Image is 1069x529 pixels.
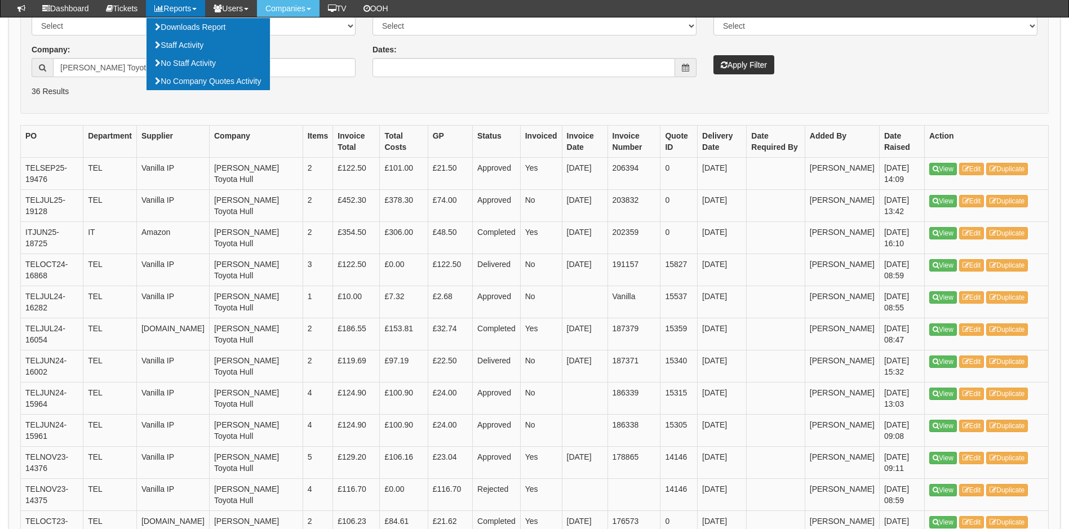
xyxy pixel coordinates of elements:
[209,126,303,158] th: Company
[136,190,209,222] td: Vanilla IP
[209,254,303,286] td: [PERSON_NAME] Toyota Hull
[303,415,333,447] td: 4
[380,254,428,286] td: £0.00
[805,222,879,254] td: [PERSON_NAME]
[879,158,924,190] td: [DATE] 14:09
[21,222,83,254] td: ITJUN25-18725
[333,158,380,190] td: £122.50
[473,126,521,158] th: Status
[520,126,562,158] th: Invoiced
[959,227,984,239] a: Edit
[805,350,879,383] td: [PERSON_NAME]
[83,383,137,415] td: TEL
[879,286,924,318] td: [DATE] 08:55
[607,318,660,350] td: 187379
[380,479,428,511] td: £0.00
[607,350,660,383] td: 187371
[986,355,1028,368] a: Duplicate
[607,158,660,190] td: 206394
[959,259,984,272] a: Edit
[929,516,957,528] a: View
[879,350,924,383] td: [DATE] 15:32
[136,350,209,383] td: Vanilla IP
[428,286,472,318] td: £2.68
[660,415,698,447] td: 15305
[473,286,521,318] td: Approved
[607,286,660,318] td: Vanilla
[959,195,984,207] a: Edit
[929,227,957,239] a: View
[83,350,137,383] td: TEL
[986,323,1028,336] a: Duplicate
[473,447,521,479] td: Approved
[83,479,137,511] td: TEL
[986,516,1028,528] a: Duplicate
[520,383,562,415] td: No
[473,383,521,415] td: Approved
[959,323,984,336] a: Edit
[929,323,957,336] a: View
[136,126,209,158] th: Supplier
[520,479,562,511] td: Yes
[929,355,957,368] a: View
[879,254,924,286] td: [DATE] 08:59
[209,190,303,222] td: [PERSON_NAME] Toyota Hull
[83,318,137,350] td: TEL
[879,479,924,511] td: [DATE] 08:59
[925,126,1049,158] th: Action
[303,447,333,479] td: 5
[333,222,380,254] td: £354.50
[303,318,333,350] td: 2
[660,447,698,479] td: 14146
[428,447,472,479] td: £23.04
[929,259,957,272] a: View
[303,479,333,511] td: 4
[83,447,137,479] td: TEL
[929,291,957,304] a: View
[333,126,380,158] th: Invoice Total
[380,415,428,447] td: £100.90
[660,158,698,190] td: 0
[380,350,428,383] td: £97.19
[473,190,521,222] td: Approved
[698,158,747,190] td: [DATE]
[562,254,607,286] td: [DATE]
[21,415,83,447] td: TELJUN24-15961
[986,484,1028,496] a: Duplicate
[879,190,924,222] td: [DATE] 13:42
[333,318,380,350] td: £186.55
[428,383,472,415] td: £24.00
[83,126,137,158] th: Department
[83,158,137,190] td: TEL
[333,479,380,511] td: £116.70
[562,447,607,479] td: [DATE]
[805,318,879,350] td: [PERSON_NAME]
[879,222,924,254] td: [DATE] 16:10
[372,44,397,55] label: Dates:
[959,163,984,175] a: Edit
[380,383,428,415] td: £100.90
[333,286,380,318] td: £10.00
[303,383,333,415] td: 4
[698,479,747,511] td: [DATE]
[986,227,1028,239] a: Duplicate
[660,254,698,286] td: 15827
[520,415,562,447] td: No
[660,479,698,511] td: 14146
[959,452,984,464] a: Edit
[380,286,428,318] td: £7.32
[607,126,660,158] th: Invoice Number
[209,447,303,479] td: [PERSON_NAME] Toyota Hull
[562,222,607,254] td: [DATE]
[83,415,137,447] td: TEL
[333,447,380,479] td: £129.20
[698,222,747,254] td: [DATE]
[879,126,924,158] th: Date Raised
[562,158,607,190] td: [DATE]
[986,259,1028,272] a: Duplicate
[929,484,957,496] a: View
[805,383,879,415] td: [PERSON_NAME]
[136,158,209,190] td: Vanilla IP
[473,254,521,286] td: Delivered
[83,222,137,254] td: IT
